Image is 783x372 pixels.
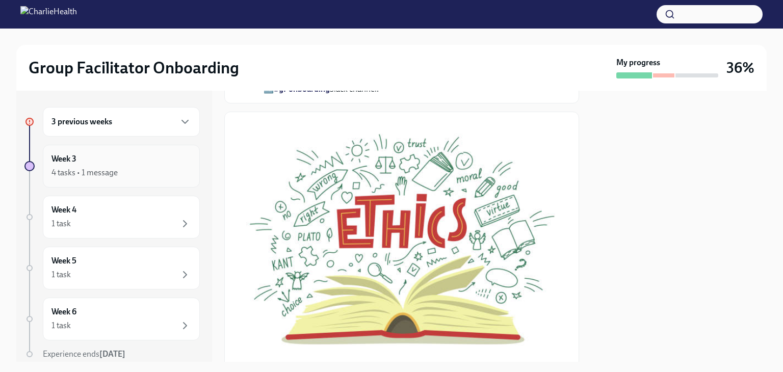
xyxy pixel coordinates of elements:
[20,6,77,22] img: CharlieHealth
[51,218,71,229] div: 1 task
[51,167,118,178] div: 4 tasks • 1 message
[51,269,71,280] div: 1 task
[51,204,76,216] h6: Week 4
[43,349,125,359] span: Experience ends
[24,298,200,340] a: Week 61 task
[43,107,200,137] div: 3 previous weeks
[99,349,125,359] strong: [DATE]
[29,58,239,78] h2: Group Facilitator Onboarding
[233,120,570,359] button: Zoom image
[51,153,76,165] h6: Week 3
[51,306,76,317] h6: Week 6
[51,320,71,331] div: 1 task
[24,196,200,238] a: Week 41 task
[726,59,754,77] h3: 36%
[51,116,112,127] h6: 3 previous weeks
[51,255,76,267] h6: Week 5
[616,57,660,68] strong: My progress
[24,145,200,188] a: Week 34 tasks • 1 message
[24,247,200,289] a: Week 51 task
